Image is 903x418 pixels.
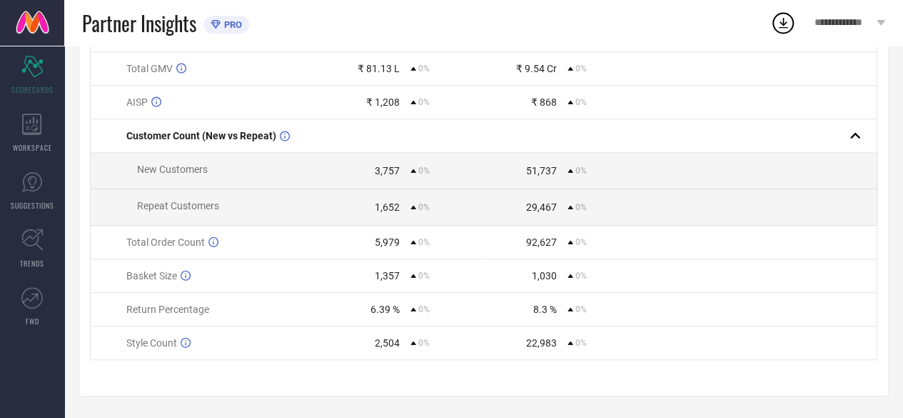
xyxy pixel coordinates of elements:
div: 29,467 [526,201,557,213]
span: SUGGESTIONS [11,200,54,211]
span: WORKSPACE [13,142,52,153]
span: Total GMV [126,63,173,74]
span: New Customers [137,164,208,175]
span: Partner Insights [82,9,196,38]
span: FWD [26,316,39,327]
div: ₹ 9.54 Cr [516,63,557,74]
div: 92,627 [526,237,557,248]
div: ₹ 1,208 [366,96,400,108]
span: Style Count [126,337,177,349]
span: 0% [575,166,587,176]
span: 0% [575,237,587,247]
span: 0% [418,237,430,247]
span: AISP [126,96,148,108]
span: 0% [575,271,587,281]
div: 1,357 [375,270,400,282]
span: 0% [418,64,430,74]
span: 0% [418,338,430,348]
div: 2,504 [375,337,400,349]
div: ₹ 81.13 L [358,63,400,74]
span: 0% [575,338,587,348]
div: 22,983 [526,337,557,349]
div: ₹ 868 [531,96,557,108]
span: Customer Count (New vs Repeat) [126,130,276,141]
span: PRO [221,19,242,30]
div: Open download list [770,10,796,36]
div: 6.39 % [370,304,400,315]
span: 0% [418,97,430,107]
span: 0% [418,304,430,314]
span: 0% [575,202,587,212]
span: 0% [418,166,430,176]
span: Repeat Customers [137,200,219,212]
span: 0% [575,304,587,314]
span: 0% [575,97,587,107]
span: 0% [418,202,430,212]
span: Total Order Count [126,237,205,248]
span: Basket Size [126,270,177,282]
span: 0% [418,271,430,281]
div: 51,737 [526,165,557,176]
div: 1,030 [532,270,557,282]
div: 1,652 [375,201,400,213]
div: 5,979 [375,237,400,248]
span: TRENDS [20,258,44,269]
span: Return Percentage [126,304,209,315]
span: 0% [575,64,587,74]
span: SCORECARDS [11,84,54,95]
div: 3,757 [375,165,400,176]
div: 8.3 % [533,304,557,315]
